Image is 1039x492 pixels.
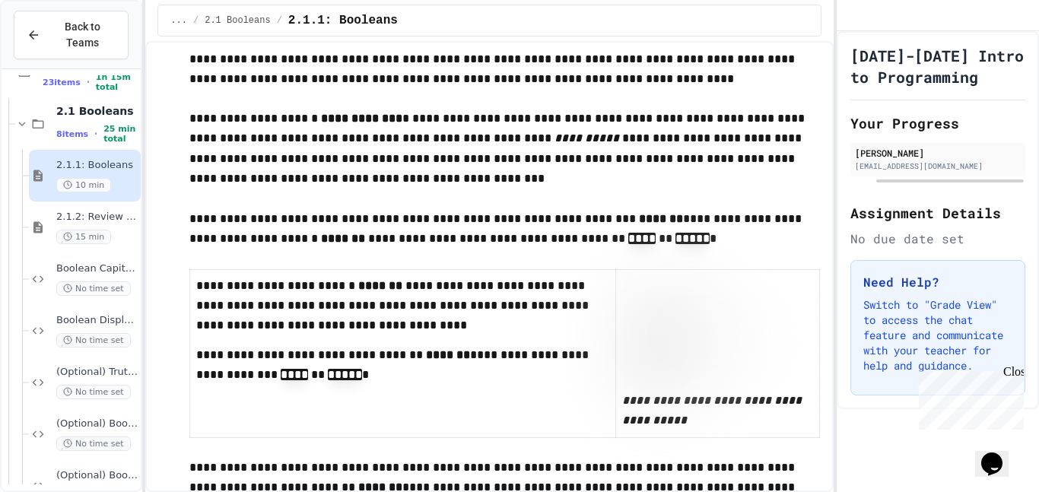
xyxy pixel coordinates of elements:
span: (Optional) Truth Value Fixer [56,366,138,379]
span: 2.1.1: Booleans [288,11,398,30]
span: 23 items [43,78,81,87]
div: [EMAIL_ADDRESS][DOMAIN_NAME] [855,160,1021,172]
button: Back to Teams [14,11,129,59]
span: Boolean Capitalizer [56,262,138,275]
span: 8 items [56,129,88,139]
span: 2.1 Booleans [205,14,270,27]
h3: Need Help? [863,273,1012,291]
span: • [87,76,90,88]
div: Chat with us now!Close [6,6,105,97]
h2: Your Progress [850,113,1025,134]
span: 2.1.1: Booleans [56,159,138,172]
span: 2.1 Booleans [56,104,138,118]
span: (Optional) Boolean Logic Fixer [56,469,138,482]
iframe: chat widget [913,365,1024,430]
iframe: chat widget [975,431,1024,477]
h2: Assignment Details [850,202,1025,224]
span: No time set [56,333,131,348]
span: / [277,14,282,27]
span: 25 min total [103,124,138,144]
p: Switch to "Grade View" to access the chat feature and communicate with your teacher for help and ... [863,297,1012,373]
span: No time set [56,281,131,296]
div: No due date set [850,230,1025,248]
span: No time set [56,436,131,451]
span: Back to Teams [49,19,116,51]
h1: [DATE]-[DATE] Intro to Programming [850,45,1025,87]
div: [PERSON_NAME] [855,146,1021,160]
span: 1h 15m total [96,72,138,92]
span: (Optional) Boolean Status Checker [56,417,138,430]
span: / [193,14,199,27]
span: Boolean Display Board [56,314,138,327]
span: No time set [56,385,131,399]
span: 15 min [56,230,111,244]
span: • [94,128,97,140]
span: 10 min [56,178,111,192]
span: ... [170,14,187,27]
span: 2.1.2: Review - Booleans [56,211,138,224]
